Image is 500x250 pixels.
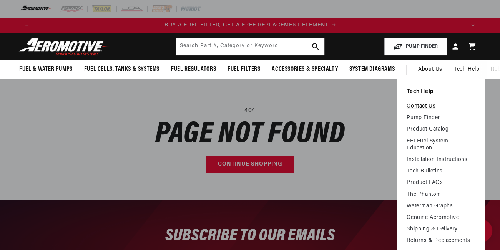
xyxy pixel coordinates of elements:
[349,65,395,73] span: System Diagrams
[272,65,338,73] span: Accessories & Specialty
[84,65,159,73] span: Fuel Cells, Tanks & Systems
[206,156,294,173] a: Continue shopping
[165,60,222,78] summary: Fuel Regulators
[222,60,266,78] summary: Fuel Filters
[35,21,466,30] div: Announcement
[19,106,481,116] p: 404
[407,191,475,198] a: The Phantom
[13,60,78,78] summary: Fuel & Water Pumps
[407,88,475,95] a: Tech Help
[407,114,475,121] a: Pump Finder
[344,60,400,78] summary: System Diagrams
[407,179,475,186] a: Product FAQs
[17,38,113,56] img: Aeromotive
[19,122,481,148] h1: Page not found
[407,156,475,163] a: Installation Instructions
[165,227,335,245] span: SUBSCRIBE TO OUR EMAILS
[407,226,475,233] a: Shipping & Delivery
[176,38,324,55] input: Search by Part Number, Category or Keyword
[407,214,475,221] a: Genuine Aeromotive
[35,21,466,30] a: BUY A FUEL FILTER, GET A FREE REPLACEMENT ELEMENT
[407,138,475,152] a: EFI Fuel System Education
[19,65,73,73] span: Fuel & Water Pumps
[465,18,481,33] button: Translation missing: en.sections.announcements.next_announcement
[407,168,475,175] a: Tech Bulletins
[78,60,165,78] summary: Fuel Cells, Tanks & Systems
[407,237,475,244] a: Returns & Replacements
[19,18,35,33] button: Translation missing: en.sections.announcements.previous_announcement
[266,60,344,78] summary: Accessories & Specialty
[407,203,475,210] a: Waterman Graphs
[384,38,447,55] button: PUMP FINDER
[171,65,216,73] span: Fuel Regulators
[448,60,485,79] summary: Tech Help
[454,65,479,74] span: Tech Help
[407,126,475,133] a: Product Catalog
[307,38,324,55] button: search button
[412,60,448,79] a: About Us
[418,66,442,72] span: About Us
[407,103,475,110] a: Contact Us
[164,22,329,28] span: BUY A FUEL FILTER, GET A FREE REPLACEMENT ELEMENT
[35,21,466,30] div: 2 of 4
[228,65,260,73] span: Fuel Filters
